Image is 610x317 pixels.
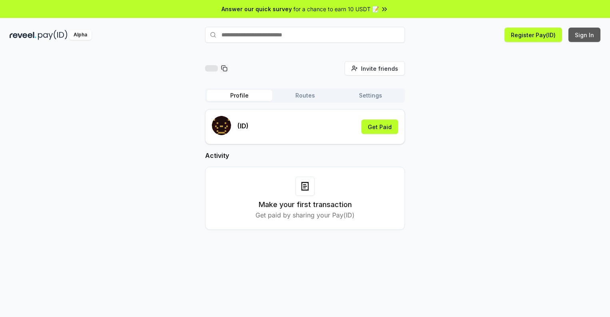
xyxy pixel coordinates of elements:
[10,30,36,40] img: reveel_dark
[205,151,405,160] h2: Activity
[361,64,398,73] span: Invite friends
[237,121,249,131] p: (ID)
[272,90,338,101] button: Routes
[38,30,68,40] img: pay_id
[338,90,403,101] button: Settings
[293,5,379,13] span: for a chance to earn 10 USDT 📝
[568,28,600,42] button: Sign In
[259,199,352,210] h3: Make your first transaction
[361,120,398,134] button: Get Paid
[345,61,405,76] button: Invite friends
[255,210,355,220] p: Get paid by sharing your Pay(ID)
[207,90,272,101] button: Profile
[221,5,292,13] span: Answer our quick survey
[69,30,92,40] div: Alpha
[504,28,562,42] button: Register Pay(ID)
